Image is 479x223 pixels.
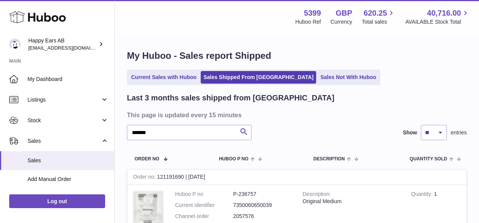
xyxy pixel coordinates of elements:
div: Huboo Ref [296,18,321,26]
div: Happy Ears AB [28,37,97,52]
div: 121191690 | [DATE] [127,170,466,185]
span: Listings [28,96,101,103]
span: My Dashboard [28,76,109,83]
span: entries [451,129,467,136]
span: 620.25 [364,8,387,18]
dd: 7350060650039 [233,202,291,209]
span: Sales [28,157,109,164]
dt: Huboo P no [175,191,233,198]
span: Quantity Sold [410,157,447,162]
a: Current Sales with Huboo [128,71,199,84]
a: 620.25 Total sales [362,8,396,26]
dd: P-236757 [233,191,291,198]
strong: Description [303,191,331,199]
span: Huboo P no [219,157,248,162]
strong: 5399 [304,8,321,18]
h2: Last 3 months sales shipped from [GEOGRAPHIC_DATA] [127,93,334,103]
h1: My Huboo - Sales report Shipped [127,50,467,62]
label: Show [403,129,417,136]
a: 40,716.00 AVAILABLE Stock Total [405,8,470,26]
span: AVAILABLE Stock Total [405,18,470,26]
span: Description [313,157,345,162]
a: Log out [9,194,105,208]
a: Sales Not With Huboo [318,71,379,84]
span: Sales [28,137,101,145]
strong: Quantity [411,191,434,199]
img: 3pl@happyearsearplugs.com [9,39,21,50]
dt: Current identifier [175,202,233,209]
strong: GBP [336,8,352,18]
dt: Channel order [175,213,233,220]
div: Currency [331,18,352,26]
span: [EMAIL_ADDRESS][DOMAIN_NAME] [28,45,112,51]
strong: Order no [133,174,157,182]
dd: 2057576 [233,213,291,220]
span: Stock [28,117,101,124]
h3: This page is updated every 15 minutes [127,111,465,119]
span: Add Manual Order [28,176,109,183]
div: Original Medium [303,198,400,205]
a: Sales Shipped From [GEOGRAPHIC_DATA] [201,71,316,84]
span: Order No [135,157,159,162]
span: 40,716.00 [427,8,461,18]
span: Total sales [362,18,396,26]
